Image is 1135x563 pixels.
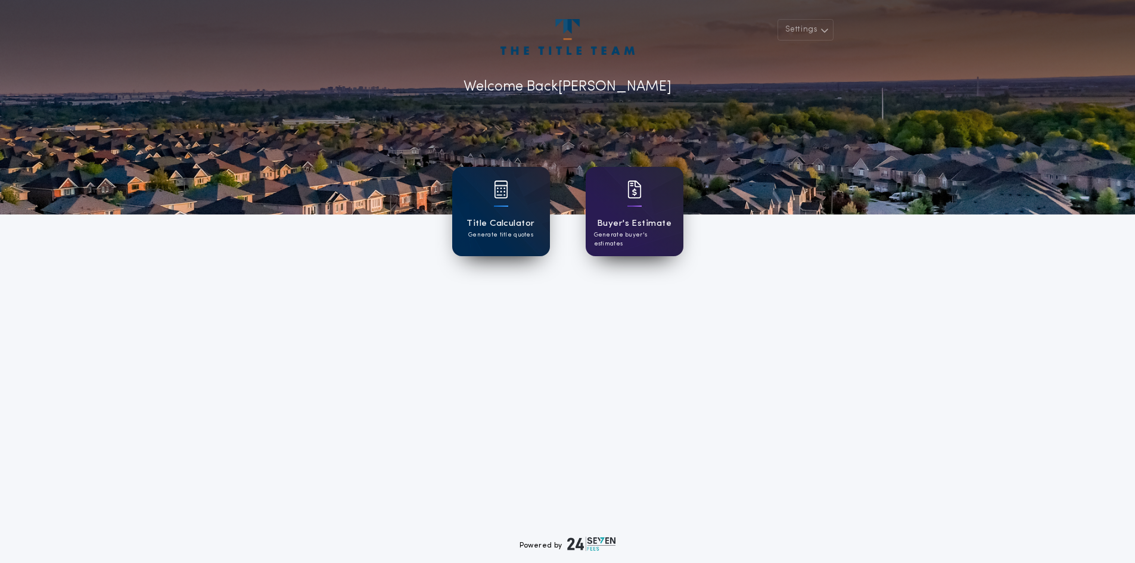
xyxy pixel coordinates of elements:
p: Welcome Back [PERSON_NAME] [464,76,671,98]
a: card iconBuyer's EstimateGenerate buyer's estimates [586,167,683,256]
div: Powered by [520,537,616,551]
img: card icon [494,181,508,198]
a: card iconTitle CalculatorGenerate title quotes [452,167,550,256]
img: account-logo [500,19,634,55]
button: Settings [778,19,834,41]
h1: Buyer's Estimate [597,217,671,231]
img: card icon [627,181,642,198]
img: logo [567,537,616,551]
p: Generate buyer's estimates [594,231,675,248]
p: Generate title quotes [468,231,533,239]
h1: Title Calculator [467,217,534,231]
